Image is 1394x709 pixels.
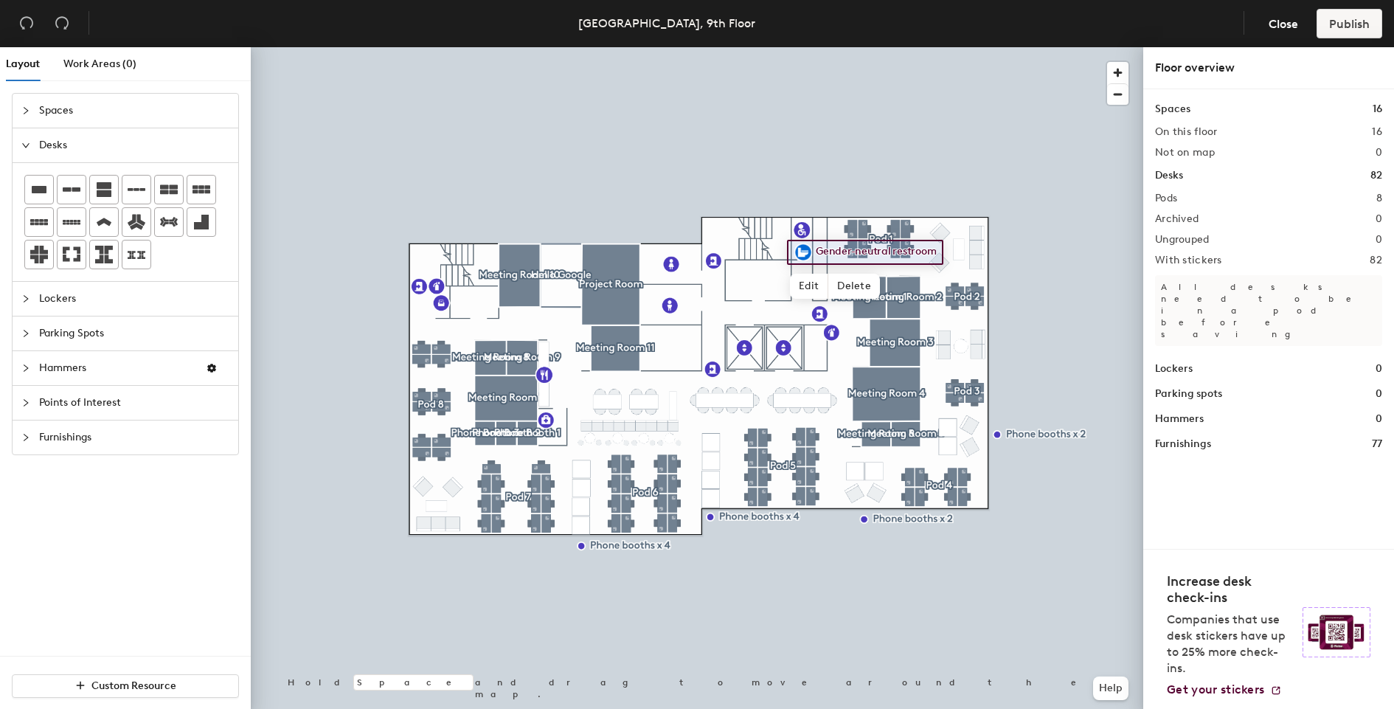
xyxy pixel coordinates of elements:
span: collapsed [21,106,30,115]
img: Sticker logo [1303,607,1370,657]
span: undo [19,15,34,30]
h2: 8 [1376,193,1382,204]
a: Get your stickers [1167,682,1282,697]
h1: Desks [1155,167,1183,184]
span: Edit [790,274,828,299]
span: Close [1269,17,1298,31]
h1: 77 [1372,436,1382,452]
h2: Pods [1155,193,1177,204]
h2: 0 [1376,234,1382,246]
h1: 0 [1376,411,1382,427]
span: collapsed [21,329,30,338]
span: Layout [6,58,40,70]
button: Publish [1317,9,1382,38]
h2: On this floor [1155,126,1218,138]
h2: Not on map [1155,147,1215,159]
span: expanded [21,141,30,150]
h1: 82 [1370,167,1382,184]
button: Redo (⌘ + ⇧ + Z) [47,9,77,38]
p: Companies that use desk stickers have up to 25% more check-ins. [1167,612,1294,677]
h2: 0 [1376,147,1382,159]
h1: Spaces [1155,101,1190,117]
div: [GEOGRAPHIC_DATA], 9th Floor [578,14,755,32]
h1: 0 [1376,386,1382,402]
span: Parking Spots [39,317,229,350]
div: Floor overview [1155,59,1382,77]
h1: Furnishings [1155,436,1211,452]
span: Points of Interest [39,386,229,420]
h1: Parking spots [1155,386,1222,402]
span: Custom Resource [91,679,176,692]
span: Lockers [39,282,229,316]
h1: Lockers [1155,361,1193,377]
h2: 82 [1370,255,1382,266]
span: Get your stickers [1167,682,1264,696]
h2: Archived [1155,213,1199,225]
span: collapsed [21,398,30,407]
h1: 16 [1373,101,1382,117]
button: Undo (⌘ + Z) [12,9,41,38]
span: Hammers [39,351,194,385]
h4: Increase desk check-ins [1167,573,1294,606]
span: Spaces [39,94,229,128]
span: Work Areas (0) [63,58,136,70]
span: Furnishings [39,421,229,454]
span: collapsed [21,364,30,373]
h2: 0 [1376,213,1382,225]
button: Close [1256,9,1311,38]
span: Desks [39,128,229,162]
button: Custom Resource [12,674,239,698]
p: All desks need to be in a pod before saving [1155,275,1382,346]
span: Delete [828,274,880,299]
span: collapsed [21,433,30,442]
button: Help [1093,677,1128,700]
h1: Hammers [1155,411,1204,427]
h2: With stickers [1155,255,1222,266]
h1: 0 [1376,361,1382,377]
h2: Ungrouped [1155,234,1210,246]
span: collapsed [21,294,30,303]
h2: 16 [1372,126,1382,138]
